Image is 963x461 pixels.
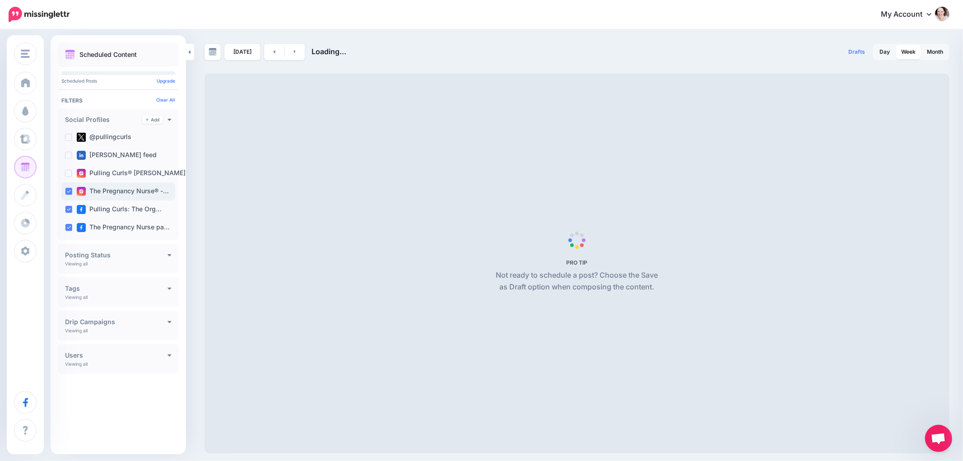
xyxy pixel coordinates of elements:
a: Day [874,45,895,59]
label: The Pregnancy Nurse pa… [77,223,170,232]
img: Missinglettr [9,7,70,22]
label: Pulling Curls: The Org… [77,205,162,214]
p: Scheduled Content [79,51,137,58]
h4: Social Profiles [65,116,142,123]
h4: Posting Status [65,252,167,258]
p: Viewing all [65,361,88,367]
img: facebook-square.png [77,205,86,214]
h5: PRO TIP [493,259,662,266]
a: Drafts [843,44,870,60]
img: instagram-square.png [77,169,86,178]
span: Loading... [312,47,346,56]
h4: Users [65,352,167,359]
img: instagram-square.png [77,187,86,196]
img: calendar.png [65,50,75,60]
p: Viewing all [65,261,88,266]
span: Drafts [848,49,865,55]
a: Week [896,45,921,59]
h4: Drip Campaigns [65,319,167,325]
p: Viewing all [65,294,88,300]
img: calendar-grey-darker.png [209,48,217,56]
p: Not ready to schedule a post? Choose the Save as Draft option when composing the content. [493,270,662,293]
a: My Account [872,4,949,26]
a: Upgrade [157,78,175,84]
h4: Filters [61,97,175,104]
label: [PERSON_NAME] feed [77,151,157,160]
img: twitter-square.png [77,133,86,142]
a: Clear All [156,97,175,102]
a: Add [142,116,163,124]
label: Pulling Curls® [PERSON_NAME] … [77,169,193,178]
p: Viewing all [65,328,88,333]
img: linkedin-square.png [77,151,86,160]
a: Month [921,45,949,59]
img: menu.png [21,50,30,58]
a: [DATE] [224,44,261,60]
div: Open chat [925,425,952,452]
img: facebook-square.png [77,223,86,232]
p: Scheduled Posts [61,79,175,83]
h4: Tags [65,285,167,292]
label: The Pregnancy Nurse® -… [77,187,169,196]
label: @pullingcurls [77,133,131,142]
